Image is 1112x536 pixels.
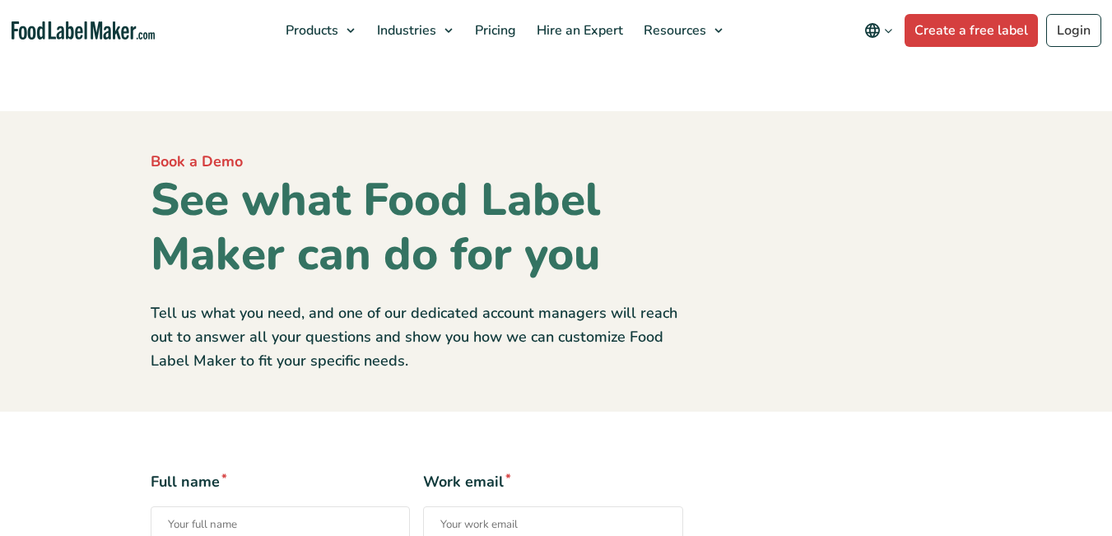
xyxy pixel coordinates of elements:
h1: See what Food Label Maker can do for you [151,173,683,282]
span: Hire an Expert [532,21,625,40]
span: Industries [372,21,438,40]
span: Work email [423,471,683,493]
span: Book a Demo [151,151,243,171]
span: Pricing [470,21,518,40]
span: Products [281,21,340,40]
span: Full name [151,471,411,493]
span: Resources [639,21,708,40]
a: Login [1046,14,1101,47]
p: Tell us what you need, and one of our dedicated account managers will reach out to answer all you... [151,301,683,372]
button: Change language [853,14,905,47]
a: Food Label Maker homepage [12,21,155,40]
a: Create a free label [905,14,1038,47]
